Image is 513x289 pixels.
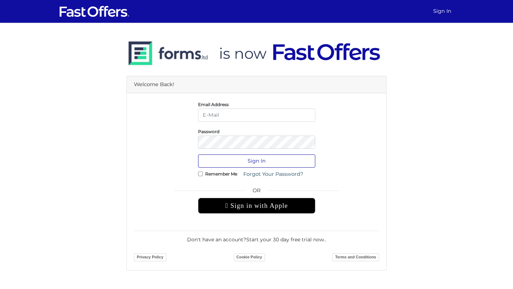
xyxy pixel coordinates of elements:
div: Don't have an account? . [134,231,379,243]
a: Start your 30 day free trial now. [246,236,325,243]
a: Forgot Your Password? [239,168,308,181]
label: Remember Me [205,173,237,175]
label: Password [198,131,219,132]
a: Privacy Policy [134,253,166,261]
div: Welcome Back! [127,76,386,93]
button: Sign In [198,154,315,168]
a: Cookie Policy [234,253,265,261]
a: Terms and Conditions [332,253,379,261]
span: OR [198,186,315,198]
a: Sign In [430,4,454,18]
div: Sign in with Apple [198,198,315,214]
input: E-Mail [198,109,315,122]
label: Email Address [198,104,229,105]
